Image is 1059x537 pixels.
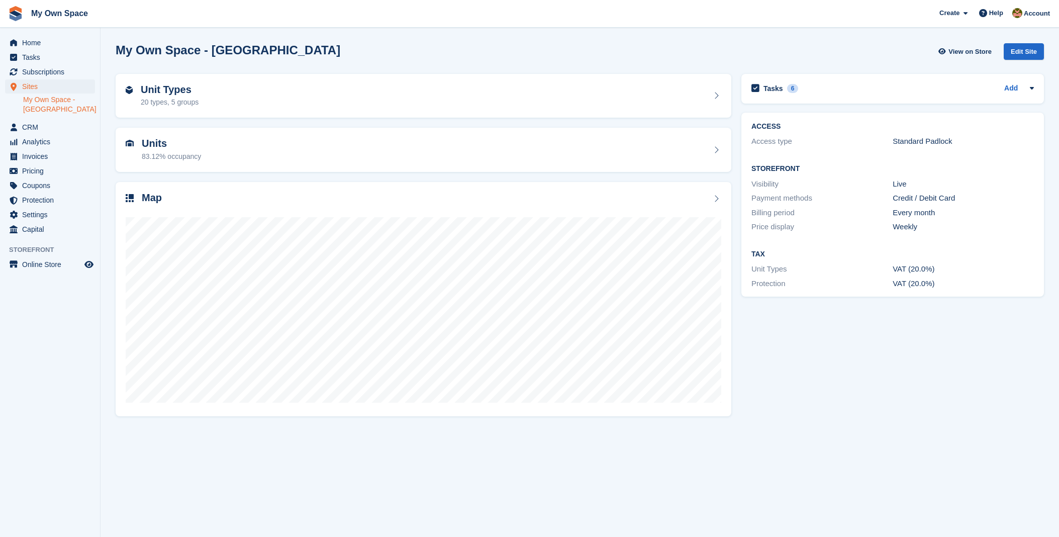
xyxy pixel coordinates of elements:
a: My Own Space [27,5,92,22]
div: 20 types, 5 groups [141,97,199,108]
a: menu [5,164,95,178]
div: Every month [893,207,1034,219]
h2: Unit Types [141,84,199,96]
span: Home [22,36,82,50]
a: menu [5,257,95,272]
a: menu [5,178,95,193]
img: stora-icon-8386f47178a22dfd0bd8f6a31ec36ba5ce8667c1dd55bd0f319d3a0aa187defe.svg [8,6,23,21]
span: CRM [22,120,82,134]
span: Coupons [22,178,82,193]
img: map-icn-33ee37083ee616e46c38cad1a60f524a97daa1e2b2c8c0bc3eb3415660979fc1.svg [126,194,134,202]
h2: Storefront [751,165,1034,173]
h2: My Own Space - [GEOGRAPHIC_DATA] [116,43,340,57]
span: Capital [22,222,82,236]
a: Edit Site [1004,43,1044,64]
div: Live [893,178,1034,190]
a: menu [5,36,95,50]
span: Sites [22,79,82,94]
a: My Own Space - [GEOGRAPHIC_DATA] [23,95,95,114]
a: Unit Types 20 types, 5 groups [116,74,731,118]
span: Storefront [9,245,100,255]
span: Online Store [22,257,82,272]
a: menu [5,208,95,222]
div: Standard Padlock [893,136,1034,147]
a: menu [5,65,95,79]
span: Invoices [22,149,82,163]
h2: ACCESS [751,123,1034,131]
span: View on Store [948,47,992,57]
div: Edit Site [1004,43,1044,60]
span: Subscriptions [22,65,82,79]
h2: Units [142,138,201,149]
div: Access type [751,136,893,147]
div: Payment methods [751,193,893,204]
a: menu [5,79,95,94]
span: Analytics [22,135,82,149]
a: Units 83.12% occupancy [116,128,731,172]
a: Preview store [83,258,95,271]
span: Pricing [22,164,82,178]
span: Account [1024,9,1050,19]
h2: Tax [751,250,1034,258]
h2: Map [142,192,162,204]
a: Map [116,182,731,417]
img: unit-type-icn-2b2737a686de81e16bb02015468b77c625bbabd49415b5ef34ead5e3b44a266d.svg [126,86,133,94]
div: Credit / Debit Card [893,193,1034,204]
div: VAT (20.0%) [893,278,1034,290]
div: VAT (20.0%) [893,263,1034,275]
div: Unit Types [751,263,893,275]
a: menu [5,222,95,236]
span: Tasks [22,50,82,64]
a: View on Store [937,43,996,60]
a: menu [5,120,95,134]
a: Add [1004,83,1018,95]
img: Keely Collin [1012,8,1022,18]
a: menu [5,193,95,207]
div: 83.12% occupancy [142,151,201,162]
img: unit-icn-7be61d7bf1b0ce9d3e12c5938cc71ed9869f7b940bace4675aadf7bd6d80202e.svg [126,140,134,147]
div: 6 [787,84,799,93]
span: Help [989,8,1003,18]
div: Weekly [893,221,1034,233]
div: Price display [751,221,893,233]
a: menu [5,149,95,163]
h2: Tasks [763,84,783,93]
span: Protection [22,193,82,207]
div: Billing period [751,207,893,219]
div: Visibility [751,178,893,190]
a: menu [5,50,95,64]
span: Create [939,8,959,18]
div: Protection [751,278,893,290]
a: menu [5,135,95,149]
span: Settings [22,208,82,222]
